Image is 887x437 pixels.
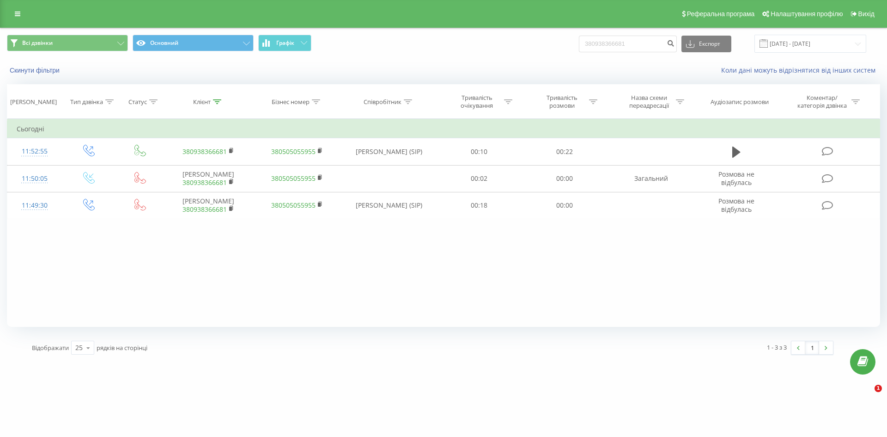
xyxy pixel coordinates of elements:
a: 380938366681 [182,178,227,187]
iframe: Intercom live chat [856,385,878,407]
span: Відображати [32,344,69,352]
td: Загальний [607,165,696,192]
a: 380505055955 [271,201,316,209]
span: Всі дзвінки [22,39,53,47]
div: Тривалість очікування [452,94,502,110]
td: [PERSON_NAME] [164,192,253,219]
td: 00:02 [437,165,522,192]
td: 00:00 [522,165,607,192]
span: Вихід [858,10,875,18]
td: [PERSON_NAME] (SIP) [341,192,437,219]
div: Назва схеми переадресації [624,94,674,110]
td: 00:10 [437,138,522,165]
span: Налаштування профілю [771,10,843,18]
span: Графік [276,40,294,46]
span: Реферальна програма [687,10,755,18]
div: 25 [75,343,83,352]
div: Клієнт [193,98,211,106]
a: Коли дані можуть відрізнятися вiд інших систем [721,66,880,74]
div: [PERSON_NAME] [10,98,57,106]
span: Розмова не відбулась [718,197,754,214]
a: 380938366681 [182,147,227,156]
button: Експорт [681,36,731,52]
td: 00:00 [522,192,607,219]
span: рядків на сторінці [97,344,147,352]
input: Пошук за номером [579,36,677,52]
div: Статус [128,98,147,106]
button: Графік [258,35,311,51]
td: [PERSON_NAME] (SIP) [341,138,437,165]
td: [PERSON_NAME] [164,165,253,192]
div: 11:49:30 [17,197,53,215]
a: 380938366681 [182,205,227,214]
span: Розмова не відбулась [718,170,754,187]
div: Аудіозапис розмови [711,98,769,106]
div: Співробітник [364,98,401,106]
div: 1 - 3 з 3 [767,343,787,352]
td: 00:22 [522,138,607,165]
button: Основний [133,35,254,51]
span: 1 [875,385,882,392]
td: Сьогодні [7,120,880,138]
a: 380505055955 [271,147,316,156]
td: 00:18 [437,192,522,219]
div: 11:50:05 [17,170,53,188]
button: Всі дзвінки [7,35,128,51]
div: Тип дзвінка [70,98,103,106]
div: Тривалість розмови [537,94,587,110]
button: Скинути фільтри [7,66,64,74]
a: 380505055955 [271,174,316,183]
div: Коментар/категорія дзвінка [795,94,849,110]
a: 1 [805,341,819,354]
div: Бізнес номер [272,98,310,106]
div: 11:52:55 [17,142,53,160]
